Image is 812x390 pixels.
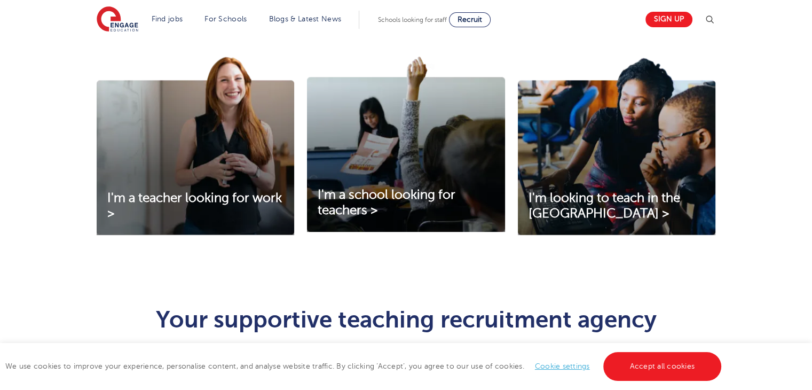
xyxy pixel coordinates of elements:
a: Blogs & Latest News [269,15,342,23]
a: Cookie settings [535,362,590,370]
h1: Your supportive teaching recruitment agency [144,308,668,331]
a: Sign up [645,12,692,27]
a: I'm a teacher looking for work > [97,191,294,222]
span: Schools looking for staff [378,16,447,24]
a: For Schools [204,15,247,23]
span: I'm a teacher looking for work > [107,191,282,221]
a: Find jobs [152,15,183,23]
a: I'm looking to teach in the [GEOGRAPHIC_DATA] > [518,191,715,222]
span: We use cookies to improve your experience, personalise content, and analyse website traffic. By c... [5,362,724,370]
img: I'm looking to teach in the UK [518,57,715,235]
span: Recruit [458,15,482,24]
img: I'm a school looking for teachers [307,57,504,232]
span: I'm looking to teach in the [GEOGRAPHIC_DATA] > [529,191,680,221]
img: I'm a teacher looking for work [97,57,294,235]
a: Recruit [449,12,491,27]
a: I'm a school looking for teachers > [307,188,504,219]
a: Accept all cookies [603,352,722,381]
img: Engage Education [97,6,138,33]
span: I'm a school looking for teachers > [318,188,455,217]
